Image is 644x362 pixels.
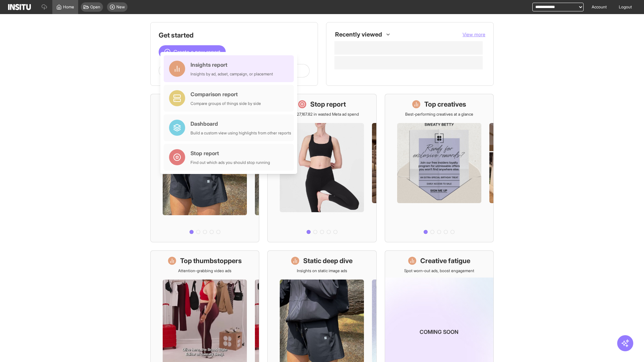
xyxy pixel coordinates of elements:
[159,31,310,40] h1: Get started
[173,48,220,56] span: Create a new report
[191,160,270,165] div: Find out which ads you should stop running
[463,32,485,37] span: View more
[180,256,242,265] h1: Top thumbstoppers
[405,112,473,117] p: Best-performing creatives at a glance
[191,120,291,128] div: Dashboard
[150,94,259,242] a: What's live nowSee all active ads instantly
[424,100,466,109] h1: Top creatives
[297,268,347,274] p: Insights on static image ads
[191,71,273,77] div: Insights by ad, adset, campaign, or placement
[63,4,74,10] span: Home
[191,90,261,98] div: Comparison report
[285,112,359,117] p: Save £27,167.82 in wasted Meta ad spend
[267,94,376,242] a: Stop reportSave £27,167.82 in wasted Meta ad spend
[178,268,231,274] p: Attention-grabbing video ads
[191,101,261,106] div: Compare groups of things side by side
[310,100,346,109] h1: Stop report
[385,94,494,242] a: Top creativesBest-performing creatives at a glance
[8,4,31,10] img: Logo
[463,31,485,38] button: View more
[90,4,100,10] span: Open
[191,149,270,157] div: Stop report
[191,130,291,136] div: Build a custom view using highlights from other reports
[159,45,226,59] button: Create a new report
[303,256,353,265] h1: Static deep dive
[191,61,273,69] div: Insights report
[116,4,125,10] span: New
